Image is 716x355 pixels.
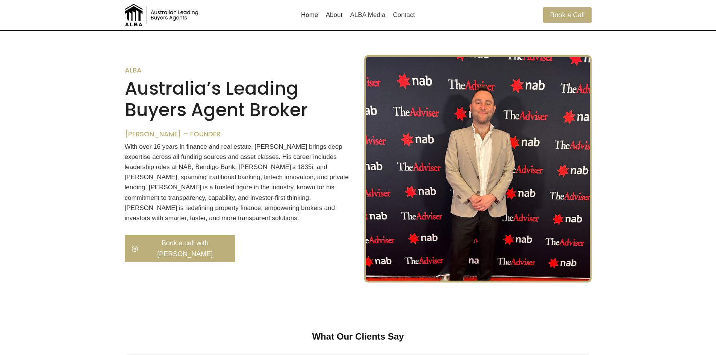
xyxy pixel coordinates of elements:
a: Book a Call [543,7,591,23]
p: With over 16 years in finance and real estate, [PERSON_NAME] brings deep expertise across all fun... [125,142,352,224]
span: Book a call with [PERSON_NAME] [142,238,229,260]
a: About [322,6,347,24]
h6: [PERSON_NAME] – Founder [125,130,352,138]
a: ALBA Media [346,6,389,24]
a: Contact [389,6,419,24]
a: Home [297,6,322,24]
img: Australian Leading Buyers Agents [125,4,200,26]
a: Book a call with [PERSON_NAME] [125,235,236,262]
nav: Primary Navigation [297,6,419,24]
h2: Australia’s Leading Buyers Agent Broker [125,78,352,121]
h6: ALBA [125,66,352,74]
div: What Our Clients Say [125,331,592,343]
